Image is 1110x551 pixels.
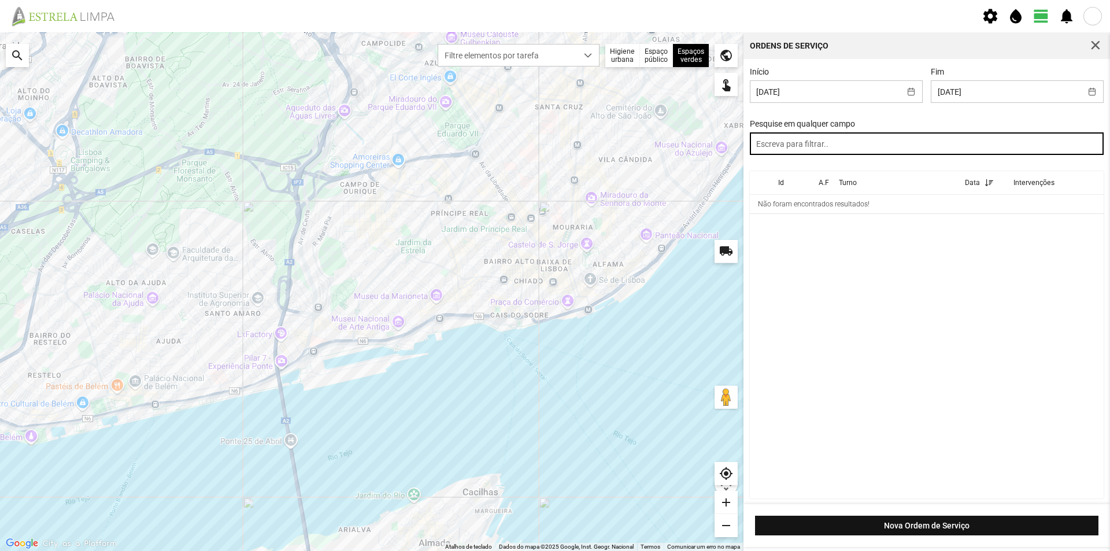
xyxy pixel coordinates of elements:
[6,44,29,67] div: search
[761,521,1093,530] span: Nova Ordem de Serviço
[641,543,660,550] a: Termos (abre num novo separador)
[499,543,634,550] span: Dados do mapa ©2025 Google, Inst. Geogr. Nacional
[1007,8,1024,25] span: water_drop
[715,491,738,514] div: add
[750,67,769,76] label: Início
[778,179,784,187] div: Id
[667,543,740,550] a: Comunicar um erro no mapa
[3,536,41,551] a: Abrir esta área no Google Maps (abre uma nova janela)
[750,119,855,128] label: Pesquise em qualquer campo
[3,536,41,551] img: Google
[931,67,944,76] label: Fim
[640,44,673,67] div: Espaço público
[964,179,979,187] div: Data
[1058,8,1075,25] span: notifications
[577,45,600,66] div: dropdown trigger
[715,44,738,67] div: public
[715,240,738,263] div: local_shipping
[445,543,492,551] button: Atalhos de teclado
[8,6,127,27] img: file
[982,8,999,25] span: settings
[715,514,738,537] div: remove
[750,132,1104,155] input: Escreva para filtrar..
[605,44,640,67] div: Higiene urbana
[750,42,828,50] div: Ordens de Serviço
[839,179,857,187] div: Turno
[715,462,738,485] div: my_location
[715,386,738,409] button: Arraste o Pegman para o mapa para abrir o Street View
[755,516,1098,535] button: Nova Ordem de Serviço
[758,200,869,208] div: Não foram encontrados resultados!
[715,73,738,96] div: touch_app
[1033,8,1050,25] span: view_day
[1013,179,1054,187] div: Intervenções
[673,44,709,67] div: Espaços verdes
[819,179,829,187] span: Área funcional
[438,45,577,66] span: Filtre elementos por tarefa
